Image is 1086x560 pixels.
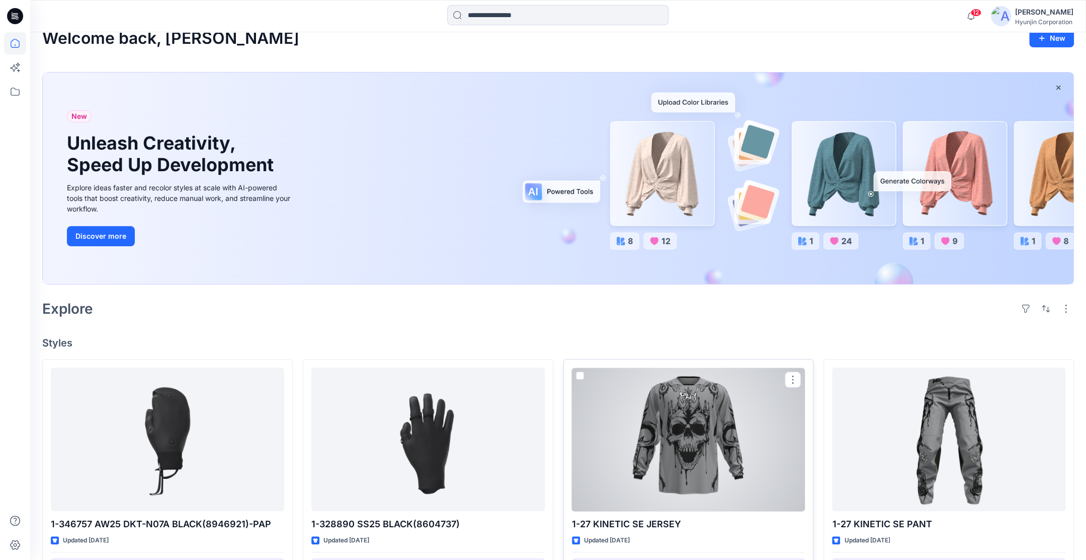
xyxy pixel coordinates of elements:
p: 1-27 KINETIC SE PANT [832,517,1065,531]
p: Updated [DATE] [63,535,109,546]
p: Updated [DATE] [844,535,890,546]
div: [PERSON_NAME] [1015,6,1073,18]
p: 1-27 KINETIC SE JERSEY [572,517,805,531]
h2: Explore [42,301,93,317]
a: 1-346757 AW25 DKT-N07A BLACK(8946921)-PAP [51,368,284,511]
p: 1-346757 AW25 DKT-N07A BLACK(8946921)-PAP [51,517,284,531]
a: 1-27 KINETIC SE JERSEY [572,368,805,511]
div: Explore ideas faster and recolor styles at scale with AI-powered tools that boost creativity, red... [67,182,293,214]
p: Updated [DATE] [323,535,369,546]
a: Discover more [67,226,293,246]
p: 1-328890 SS25 BLACK(8604737) [311,517,545,531]
p: Updated [DATE] [584,535,630,546]
h4: Styles [42,337,1074,349]
h2: Welcome back, [PERSON_NAME] [42,29,299,48]
div: Hyunjin Corporation [1015,18,1073,26]
button: New [1029,29,1074,47]
img: avatar [991,6,1011,26]
span: 12 [970,9,981,17]
a: 1-328890 SS25 BLACK(8604737) [311,368,545,511]
span: New [71,110,87,122]
a: 1-27 KINETIC SE PANT [832,368,1065,511]
h1: Unleash Creativity, Speed Up Development [67,132,278,176]
button: Discover more [67,226,135,246]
